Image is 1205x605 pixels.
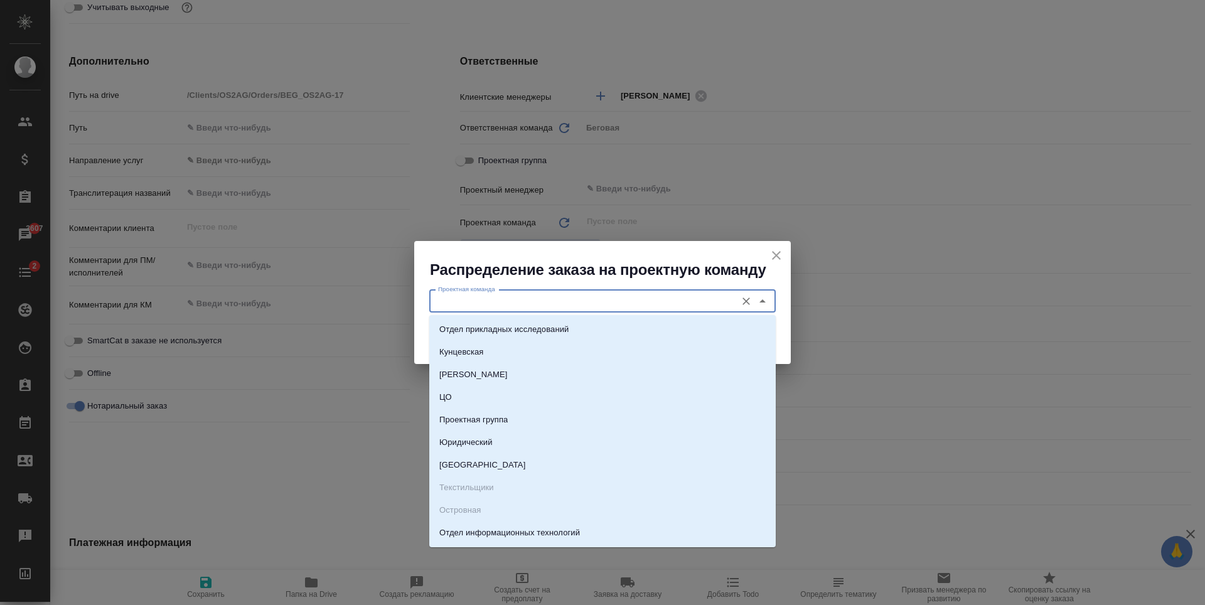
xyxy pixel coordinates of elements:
[439,346,484,358] p: Кунцевская
[439,323,569,336] p: Отдел прикладных исследований
[430,260,791,280] h2: Распределение заказа на проектную команду
[754,292,771,310] button: Close
[767,246,786,265] button: close
[439,391,452,404] p: ЦО
[439,459,525,471] p: [GEOGRAPHIC_DATA]
[439,414,508,426] p: Проектная группа
[439,527,580,539] p: Отдел информационных технологий
[737,292,755,310] button: Очистить
[439,436,493,449] p: Юридический
[439,368,508,381] p: [PERSON_NAME]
